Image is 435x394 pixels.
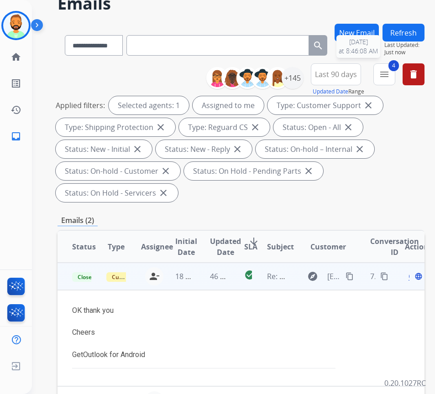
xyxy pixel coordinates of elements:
span: SLA [244,241,257,252]
span: Just now [384,49,425,56]
span: Subject [267,241,294,252]
mat-icon: close [132,144,143,155]
button: Last 90 days [311,63,361,85]
mat-icon: menu [379,69,390,80]
mat-icon: close [158,187,169,198]
p: Applied filters: [56,100,105,111]
mat-icon: inbox [10,131,21,142]
div: Status: On Hold - Servicers [56,184,178,202]
mat-icon: check_circle [244,270,255,280]
span: Open [409,271,427,282]
mat-icon: search [313,40,324,51]
mat-icon: content_copy [380,272,388,280]
div: Type: Shipping Protection [56,118,175,136]
span: Customer [310,241,346,252]
span: Last 90 days [315,73,357,76]
div: Selected agents: 1 [109,96,189,114]
div: Status: On-hold – Internal [256,140,374,158]
mat-icon: arrow_downward [248,236,259,247]
div: Assigned to me [193,96,264,114]
div: Status: On-hold - Customer [56,162,180,180]
span: 18 hours ago [175,271,220,281]
mat-icon: close [155,122,166,133]
span: at 8:46:08 AM [339,47,378,56]
mat-icon: delete [408,69,419,80]
div: Status: New - Reply [156,140,252,158]
mat-icon: history [10,104,21,115]
div: Status: Open - All [273,118,363,136]
span: [EMAIL_ADDRESS][DOMAIN_NAME] [327,271,341,282]
mat-icon: person_remove [149,271,160,282]
button: Refresh [383,24,425,41]
span: Conversation ID [370,236,419,258]
mat-icon: close [343,122,354,133]
mat-icon: language [414,272,423,280]
mat-icon: list_alt [10,78,21,89]
span: Updated Date [210,236,241,258]
span: 4 [388,60,399,71]
mat-icon: close [232,144,243,155]
span: Get [72,350,83,359]
mat-icon: explore [307,271,318,282]
mat-icon: close [354,144,365,155]
div: Type: Reguard CS [179,118,270,136]
span: [DATE] [339,37,378,47]
mat-icon: close [303,166,314,176]
mat-icon: close [363,100,374,111]
div: Type: Customer Support [267,96,383,114]
span: Type [108,241,125,252]
mat-icon: close [250,122,261,133]
span: Initial Date [175,236,197,258]
mat-icon: home [10,52,21,62]
span: Last Updated: [384,41,425,49]
div: Cheers [72,327,341,338]
div: +145 [282,67,304,89]
th: Action [390,231,425,263]
button: 4 [373,63,395,85]
span: 46 minutes ago [210,271,263,281]
p: 0.20.1027RC [384,378,426,389]
mat-icon: close [160,166,171,176]
mat-icon: content_copy [346,272,354,280]
button: Updated Date [313,88,348,95]
div: OK thank you [72,305,341,316]
span: Range [313,88,364,95]
span: Customer Support [106,272,166,282]
a: Outlook for Android [83,350,145,359]
span: Assignee [141,241,173,252]
img: avatar [3,13,29,38]
span: Status [72,241,96,252]
div: Status: New - Initial [56,140,152,158]
button: New Email [335,24,379,41]
div: Status: On Hold - Pending Parts [184,162,323,180]
span: Closed – Solved [72,272,123,282]
p: Emails (2) [58,215,98,226]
